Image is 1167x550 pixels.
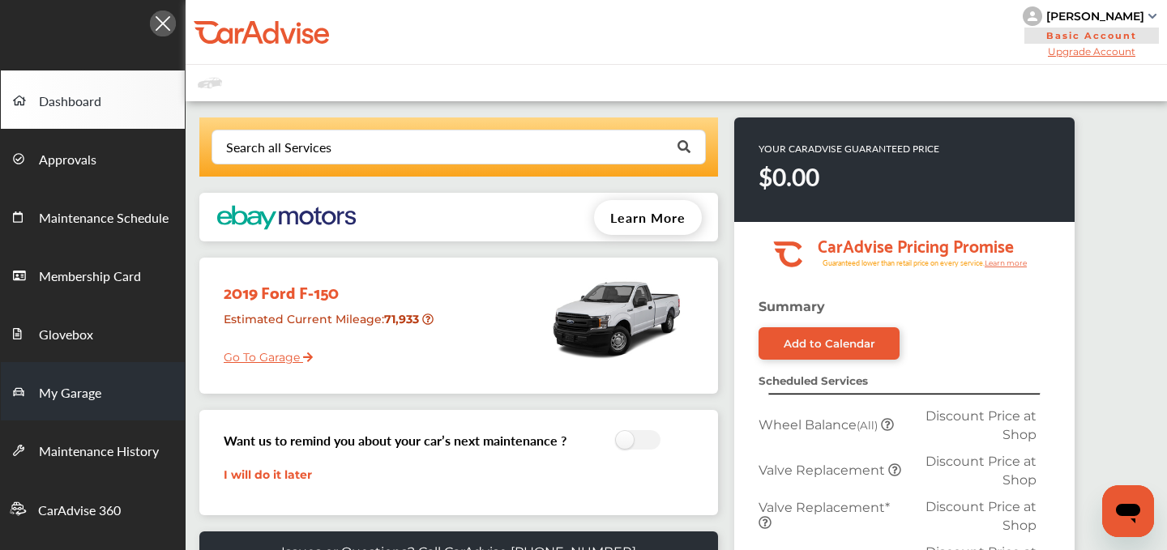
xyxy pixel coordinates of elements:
span: Maintenance History [39,441,159,463]
div: Search all Services [226,141,331,154]
img: Icon.5fd9dcc7.svg [150,11,176,36]
img: mobile_12312_st0640_046.jpg [548,266,686,371]
span: Discount Price at Shop [925,499,1037,533]
span: Maintenance Schedule [39,208,169,229]
iframe: Button to launch messaging window [1102,485,1154,537]
span: My Garage [39,383,101,404]
span: Valve Replacement* [759,500,890,515]
div: 2019 Ford F-150 [212,266,449,305]
a: Maintenance Schedule [1,187,185,245]
div: Add to Calendar [784,337,875,350]
span: Valve Replacement [759,463,888,478]
a: Membership Card [1,245,185,304]
strong: $0.00 [759,160,819,194]
span: CarAdvise 360 [38,501,121,522]
a: I will do it later [224,467,312,482]
strong: Scheduled Services [759,374,868,387]
span: Basic Account [1024,28,1159,44]
p: YOUR CARADVISE GUARANTEED PRICE [759,142,939,156]
span: Wheel Balance [759,417,881,433]
a: My Garage [1,362,185,420]
span: Membership Card [39,266,141,288]
img: knH8PDtVvWoAbQRylUukY18CTiRevjo20fAtgn5MLBQj4uumYvk2MzTtcAIzfGAtb1XOLVMAvhLuqoNAbL4reqehy0jehNKdM... [1023,6,1042,26]
tspan: Learn more [985,258,1028,267]
a: Glovebox [1,304,185,362]
strong: Summary [759,299,825,314]
span: Discount Price at Shop [925,408,1037,442]
span: Approvals [39,150,96,171]
tspan: Guaranteed lower than retail price on every service. [823,258,985,268]
span: Discount Price at Shop [925,454,1037,488]
tspan: CarAdvise Pricing Promise [818,230,1014,259]
span: Glovebox [39,325,93,346]
a: Go To Garage [212,338,313,369]
small: (All) [857,419,878,432]
h3: Want us to remind you about your car’s next maintenance ? [224,431,566,450]
a: Maintenance History [1,420,185,479]
div: Estimated Current Mileage : [212,305,449,347]
a: Add to Calendar [759,327,900,360]
a: Dashboard [1,70,185,129]
span: Upgrade Account [1023,45,1161,58]
img: placeholder_car.fcab19be.svg [198,73,222,93]
span: Dashboard [39,92,101,113]
a: Approvals [1,129,185,187]
div: [PERSON_NAME] [1046,9,1144,23]
strong: 71,933 [384,312,422,326]
span: Learn More [610,208,686,227]
img: sCxJUJ+qAmfqhQGDUl18vwLg4ZYJ6CxN7XmbOMBAAAAAElFTkSuQmCC [1148,14,1156,19]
